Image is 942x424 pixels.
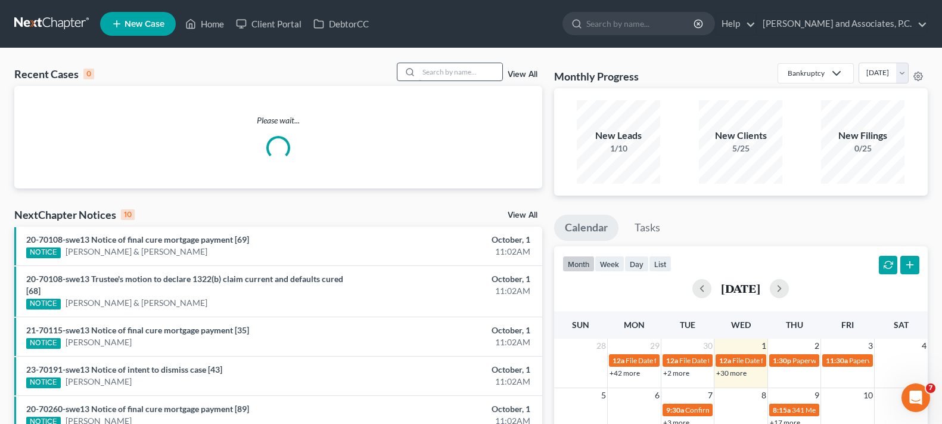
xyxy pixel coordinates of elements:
[83,69,94,79] div: 0
[786,320,803,330] span: Thu
[901,383,930,412] iframe: Intercom live chat
[66,246,207,258] a: [PERSON_NAME] & [PERSON_NAME]
[66,336,132,348] a: [PERSON_NAME]
[773,406,791,414] span: 8:15a
[813,339,820,353] span: 2
[508,70,537,79] a: View All
[595,256,624,272] button: week
[230,13,307,35] a: Client Portal
[894,320,909,330] span: Sat
[66,297,207,309] a: [PERSON_NAME] & [PERSON_NAME]
[716,369,747,377] a: +30 more
[307,13,375,35] a: DebtorCC
[508,211,537,219] a: View All
[370,285,530,297] div: 11:02AM
[649,256,671,272] button: list
[26,377,61,388] div: NOTICE
[554,69,639,83] h3: Monthly Progress
[788,68,825,78] div: Bankruptcy
[719,356,731,365] span: 12a
[121,209,135,220] div: 10
[370,234,530,246] div: October, 1
[26,247,61,258] div: NOTICE
[577,143,660,154] div: 1/10
[663,369,689,377] a: +2 more
[716,13,756,35] a: Help
[699,143,782,154] div: 5/25
[613,356,624,365] span: 12a
[666,356,678,365] span: 12a
[26,364,222,375] a: 23-70191-swe13 Notice of intent to dismiss case [43]
[699,129,782,143] div: New Clients
[731,320,751,330] span: Wed
[721,282,760,295] h2: [DATE]
[760,339,767,353] span: 1
[14,67,94,81] div: Recent Cases
[626,356,721,365] span: File Date for [PERSON_NAME]
[707,388,714,403] span: 7
[821,143,904,154] div: 0/25
[554,215,618,241] a: Calendar
[813,388,820,403] span: 9
[125,20,164,29] span: New Case
[624,256,649,272] button: day
[66,376,132,388] a: [PERSON_NAME]
[26,234,249,245] a: 20-70108-swe13 Notice of final cure mortgage payment [69]
[595,339,607,353] span: 28
[610,369,640,377] a: +42 more
[419,63,502,81] input: Search by name...
[921,339,928,353] span: 4
[792,356,910,365] span: Paperwork appt for [PERSON_NAME]
[14,114,542,126] p: Please wait...
[370,364,530,376] div: October, 1
[624,215,671,241] a: Tasks
[26,404,249,414] a: 20-70260-swe13 Notice of final cure mortgage payment [89]
[370,376,530,388] div: 11:02AM
[926,383,935,393] span: 7
[679,356,838,365] span: File Date for [PERSON_NAME] & [PERSON_NAME]
[26,274,343,296] a: 20-70108-swe13 Trustee's motion to declare 1322(b) claim current and defaults cured [68]
[370,403,530,415] div: October, 1
[826,356,848,365] span: 11:30a
[666,406,684,414] span: 9:30a
[841,320,854,330] span: Fri
[654,388,661,403] span: 6
[179,13,230,35] a: Home
[577,129,660,143] div: New Leads
[14,208,135,222] div: NextChapter Notices
[370,246,530,258] div: 11:02AM
[821,129,904,143] div: New Filings
[702,339,714,353] span: 30
[649,339,661,353] span: 29
[867,339,874,353] span: 3
[624,320,645,330] span: Mon
[572,320,589,330] span: Sun
[26,338,61,349] div: NOTICE
[792,406,899,414] span: 341 Meeting for [PERSON_NAME]
[685,406,820,414] span: Confirmation hearing for [PERSON_NAME]
[760,388,767,403] span: 8
[862,388,874,403] span: 10
[370,336,530,348] div: 11:02AM
[586,13,695,35] input: Search by name...
[732,356,900,365] span: File Date for [GEOGRAPHIC_DATA][PERSON_NAME]
[26,325,249,335] a: 21-70115-swe13 Notice of final cure mortgage payment [35]
[370,273,530,285] div: October, 1
[757,13,927,35] a: [PERSON_NAME] and Associates, P.C.
[26,299,61,310] div: NOTICE
[370,324,530,336] div: October, 1
[562,256,595,272] button: month
[600,388,607,403] span: 5
[680,320,695,330] span: Tue
[773,356,791,365] span: 1:30p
